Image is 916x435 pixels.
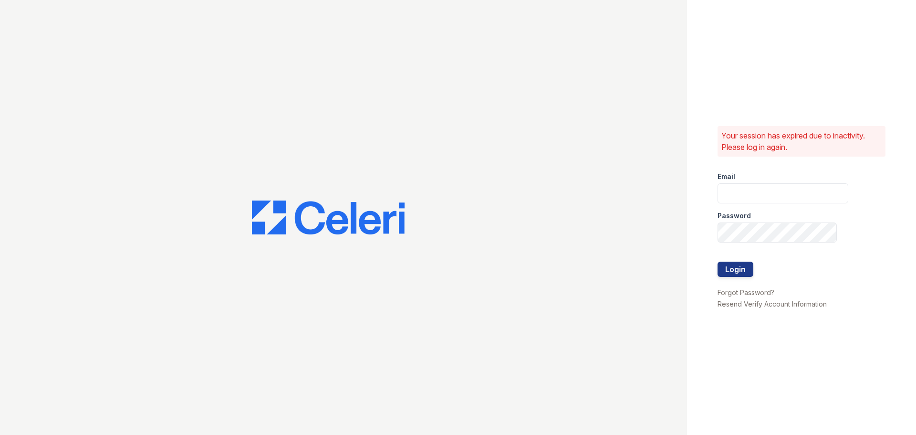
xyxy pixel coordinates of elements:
[718,211,751,221] label: Password
[718,262,753,277] button: Login
[721,130,882,153] p: Your session has expired due to inactivity. Please log in again.
[718,300,827,308] a: Resend Verify Account Information
[718,172,735,181] label: Email
[252,201,405,235] img: CE_Logo_Blue-a8612792a0a2168367f1c8372b55b34899dd931a85d93a1a3d3e32e68fde9ad4.png
[718,288,774,297] a: Forgot Password?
